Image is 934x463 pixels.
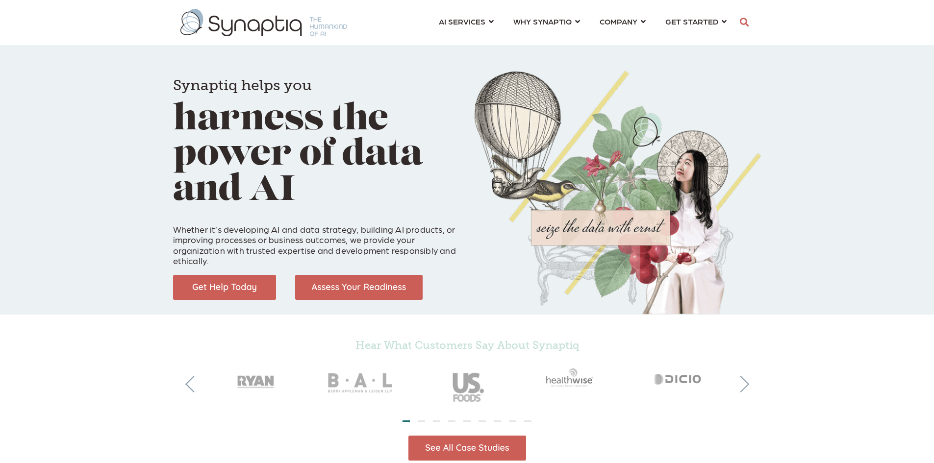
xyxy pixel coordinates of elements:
[732,376,749,392] button: Next
[202,356,308,399] img: RyanCompanies_gray50_2
[429,5,736,40] nav: menu
[439,15,485,28] span: AI SERVICES
[173,76,312,94] span: Synaptiq helps you
[600,12,646,30] a: COMPANY
[509,420,516,422] li: Page dot 8
[202,339,732,352] h5: Hear What Customers Say About Synaptiq
[403,420,410,422] li: Page dot 1
[173,275,276,300] img: Get Help Today
[626,356,732,399] img: Dicio
[448,420,455,422] li: Page dot 4
[513,12,580,30] a: WHY SYNAPTIQ
[665,15,718,28] span: GET STARTED
[173,64,460,209] h1: harness the power of data and AI
[513,15,572,28] span: WHY SYNAPTIQ
[408,436,526,461] img: See All Case Studies
[479,420,486,422] li: Page dot 6
[665,12,727,30] a: GET STARTED
[180,9,347,36] img: synaptiq logo-1
[524,420,531,422] li: Page dot 9
[475,71,761,315] img: Collage of girl, balloon, bird, and butterfly, with seize the data with ernst text
[308,356,414,411] img: BAL_gray50
[439,12,494,30] a: AI SERVICES
[185,376,202,392] button: Previous
[418,420,425,422] li: Page dot 2
[463,420,471,422] li: Page dot 5
[433,420,440,422] li: Page dot 3
[414,356,520,411] img: USFoods_gray50
[600,15,637,28] span: COMPANY
[520,356,626,399] img: Healthwise_gray50
[295,275,423,300] img: Assess Your Readiness
[494,420,501,422] li: Page dot 7
[173,213,460,266] p: Whether it’s developing AI and data strategy, building AI products, or improving processes or bus...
